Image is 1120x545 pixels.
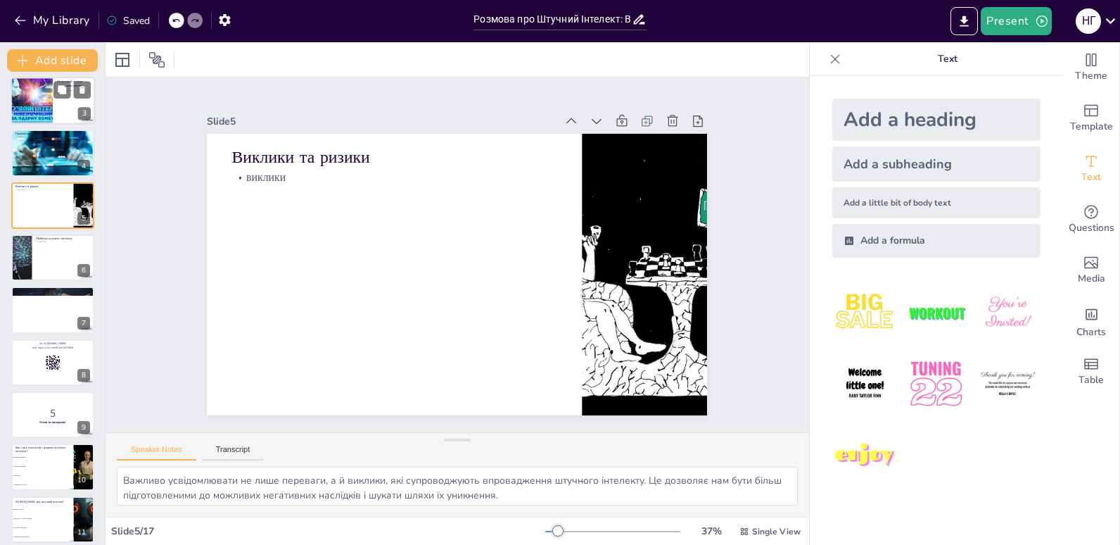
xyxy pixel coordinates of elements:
p: Майбутнє штучного інтелекту [36,237,90,241]
p: вплив на життя [57,89,91,92]
div: Get real-time input from your audience [1063,194,1119,245]
button: Present [981,7,1051,35]
strong: [DOMAIN_NAME] [46,342,66,345]
div: Add images, graphics, shapes or video [1063,245,1119,296]
button: Speaker Notes [117,445,196,461]
div: Add a formula [832,224,1041,258]
p: Як штучний інтелект змінює наше життя? [57,80,91,87]
div: 11 [11,496,94,543]
div: 37 % [694,525,728,538]
span: Single View [752,526,801,537]
span: Знижує витрати [13,508,72,510]
input: Insert title [473,9,631,30]
img: 1.jpeg [832,280,898,346]
p: переваги [15,136,90,139]
div: Saved [106,14,150,27]
button: Transcript [202,445,265,461]
span: Position [148,51,165,68]
div: 3 [11,77,95,125]
div: 3 [78,107,91,120]
p: підготовка [15,293,90,296]
button: Export to PowerPoint [950,7,978,35]
span: Ускладнює процеси [13,527,72,528]
div: Add a heading [832,99,1041,141]
div: 5 [11,182,94,229]
p: виклики [232,170,557,185]
span: Веб-сайти [13,475,72,476]
p: майбутнє [36,240,90,243]
div: 6 [11,234,94,281]
img: 6.jpeg [975,351,1041,417]
img: 3.jpeg [975,280,1041,346]
div: Slide 5 / 17 [111,525,545,538]
p: 5 [15,406,90,421]
button: Add slide [7,49,98,72]
p: and login with code [15,346,90,350]
button: Н Г [1076,7,1101,35]
p: Яка з цих технологій є формою штучного інтелекту? [15,445,70,453]
div: 5 [77,212,90,225]
span: Звичайні програми [13,465,72,467]
p: Виклики та ризики [232,146,557,169]
span: Questions [1069,220,1114,236]
p: виклики [15,188,70,191]
div: Add charts and graphs [1063,296,1119,346]
img: 4.jpeg [832,351,898,417]
div: 8 [11,339,94,386]
p: Переваги штучного інтелекту [15,132,90,136]
span: Text [1081,170,1101,185]
div: Layout [111,49,134,71]
div: Н Г [1076,8,1101,34]
div: Add a table [1063,346,1119,397]
div: 9 [11,391,94,438]
button: Delete Slide [74,81,91,98]
div: Add a little bit of body text [832,187,1041,218]
span: Template [1070,119,1113,134]
span: [PERSON_NAME] помилки [13,518,72,519]
div: 8 [77,369,90,382]
span: Table [1078,372,1104,388]
span: Операційні системи [13,484,72,485]
button: My Library [11,9,96,32]
div: Slide 5 [207,115,555,128]
div: 4 [77,160,90,173]
img: 7.jpeg [832,423,898,489]
div: 7 [11,287,94,333]
button: Duplicate Slide [53,81,70,98]
div: 4 [11,130,94,176]
p: Виклики та ризики [15,184,70,188]
div: 9 [77,421,90,434]
strong: Готові до вікторини? [39,420,66,424]
span: Media [1078,271,1105,287]
div: Add text boxes [1063,144,1119,194]
div: Add a subheading [832,146,1041,182]
img: 2.jpeg [903,280,969,346]
span: Charts [1076,325,1106,340]
span: Зменшує продуктивність [13,536,72,537]
span: Theme [1075,68,1107,84]
div: 7 [77,317,90,330]
div: Change the overall theme [1063,42,1119,93]
div: 10 [11,444,94,490]
img: 5.jpeg [903,351,969,417]
textarea: Важливо усвідомлювати не лише переваги, а й виклики, які супроводжують впровадження штучного інте... [117,467,798,506]
p: Go to [15,342,90,346]
p: Як ми можемо підготуватися? [15,289,90,293]
div: 6 [77,264,90,277]
div: Add ready made slides [1063,93,1119,144]
p: [PERSON_NAME] має штучний інтелект? [15,500,70,504]
p: Text [846,42,1049,76]
div: 11 [73,526,90,539]
div: 10 [73,474,90,487]
span: Машинне навчання [13,456,72,458]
